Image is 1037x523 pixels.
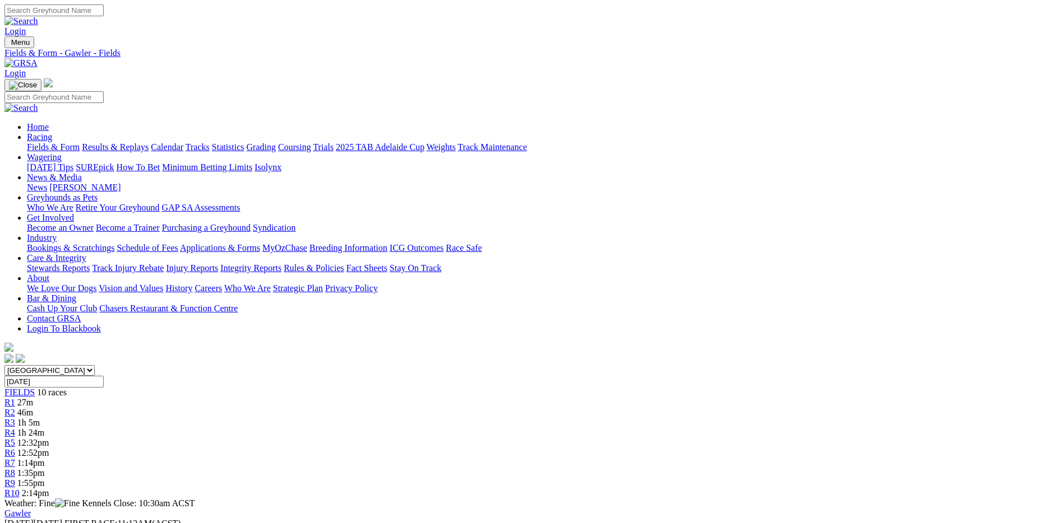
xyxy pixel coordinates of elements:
span: 1h 24m [17,428,44,437]
a: Track Maintenance [458,142,527,152]
span: 1h 5m [17,418,40,427]
span: 1:35pm [17,468,45,478]
a: History [165,283,192,293]
img: facebook.svg [4,354,13,363]
a: Vision and Values [99,283,163,293]
a: Bookings & Scratchings [27,243,114,253]
a: R5 [4,438,15,447]
span: 12:32pm [17,438,49,447]
span: Menu [11,38,30,46]
div: News & Media [27,183,1033,193]
div: Racing [27,142,1033,152]
a: Racing [27,132,52,142]
a: Cash Up Your Club [27,303,97,313]
a: Gawler [4,508,31,518]
a: Become an Owner [27,223,94,232]
a: MyOzChase [262,243,307,253]
a: Who We Are [27,203,73,212]
img: Search [4,103,38,113]
a: Fact Sheets [346,263,387,273]
a: Become a Trainer [96,223,160,232]
a: ICG Outcomes [390,243,443,253]
a: Greyhounds as Pets [27,193,98,202]
a: R8 [4,468,15,478]
a: Stewards Reports [27,263,90,273]
a: Privacy Policy [325,283,378,293]
a: Results & Replays [82,142,149,152]
a: Trials [313,142,334,152]
img: Close [9,81,37,90]
a: Chasers Restaurant & Function Centre [99,303,238,313]
a: R10 [4,488,20,498]
a: Applications & Forms [180,243,260,253]
a: [PERSON_NAME] [49,183,121,192]
img: GRSA [4,58,38,68]
span: 46m [17,408,33,417]
div: Wagering [27,162,1033,172]
a: Integrity Reports [220,263,281,273]
a: Who We Are [224,283,271,293]
span: 12:52pm [17,448,49,457]
a: R7 [4,458,15,468]
span: 2:14pm [22,488,49,498]
div: Industry [27,243,1033,253]
span: 27m [17,398,33,407]
input: Search [4,4,104,16]
span: 1:55pm [17,478,45,488]
a: Breeding Information [309,243,387,253]
a: 2025 TAB Adelaide Cup [336,142,424,152]
a: Tracks [186,142,210,152]
img: logo-grsa-white.png [4,343,13,352]
a: Strategic Plan [273,283,323,293]
a: News & Media [27,172,82,182]
input: Search [4,91,104,103]
a: R4 [4,428,15,437]
a: R1 [4,398,15,407]
input: Select date [4,376,104,387]
a: Wagering [27,152,62,162]
a: Login [4,68,26,78]
a: Syndication [253,223,295,232]
a: R9 [4,478,15,488]
a: R2 [4,408,15,417]
a: We Love Our Dogs [27,283,96,293]
a: Race Safe [446,243,482,253]
a: R3 [4,418,15,427]
a: Purchasing a Greyhound [162,223,251,232]
a: Login To Blackbook [27,324,101,333]
a: Retire Your Greyhound [76,203,160,212]
a: Careers [195,283,222,293]
div: Care & Integrity [27,263,1033,273]
div: About [27,283,1033,293]
a: Home [27,122,49,132]
img: Search [4,16,38,26]
div: Get Involved [27,223,1033,233]
span: Kennels Close: 10:30am ACST [82,498,195,508]
a: How To Bet [117,162,160,172]
span: 10 races [37,387,67,397]
a: FIELDS [4,387,35,397]
a: R6 [4,448,15,457]
img: logo-grsa-white.png [44,78,53,87]
div: Bar & Dining [27,303,1033,314]
a: Calendar [151,142,183,152]
a: [DATE] Tips [27,162,73,172]
a: Get Involved [27,213,74,222]
a: Grading [247,142,276,152]
a: News [27,183,47,192]
a: Industry [27,233,57,242]
a: Fields & Form - Gawler - Fields [4,48,1033,58]
button: Toggle navigation [4,36,34,48]
a: Track Injury Rebate [92,263,164,273]
a: Stay On Track [390,263,441,273]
